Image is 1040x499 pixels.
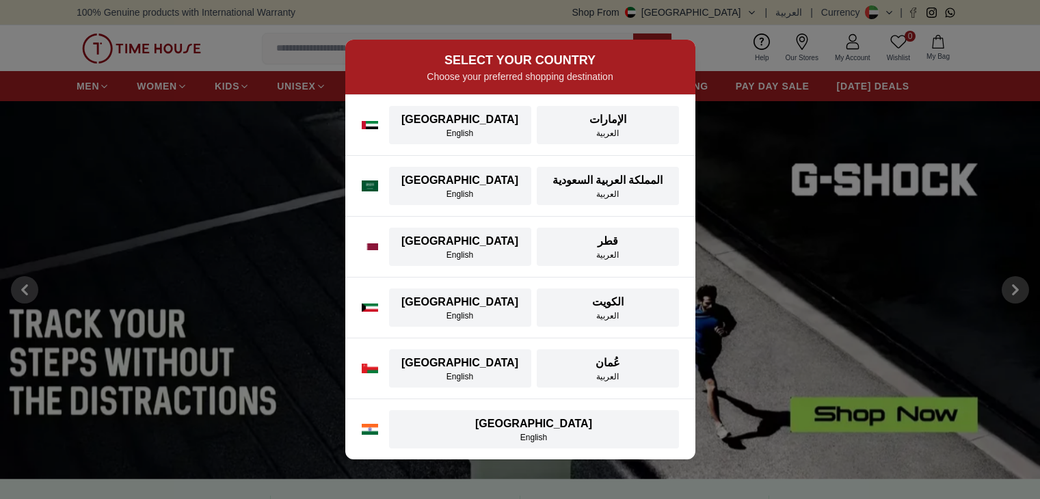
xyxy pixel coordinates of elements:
[397,249,523,260] div: English
[389,410,679,448] button: [GEOGRAPHIC_DATA]English
[362,180,378,191] img: Saudi Arabia flag
[397,111,523,128] div: [GEOGRAPHIC_DATA]
[362,243,378,250] img: Qatar flag
[397,355,523,371] div: [GEOGRAPHIC_DATA]
[537,288,679,327] button: الكويتالعربية
[397,172,523,189] div: [GEOGRAPHIC_DATA]
[537,349,679,388] button: عُمانالعربية
[362,51,679,70] h2: SELECT YOUR COUNTRY
[389,106,531,144] button: [GEOGRAPHIC_DATA]English
[397,310,523,321] div: English
[362,304,378,312] img: Kuwait flag
[545,233,671,249] div: قطر
[397,432,671,443] div: English
[397,189,523,200] div: English
[545,310,671,321] div: العربية
[545,128,671,139] div: العربية
[545,172,671,189] div: المملكة العربية السعودية
[362,121,378,129] img: UAE flag
[389,349,531,388] button: [GEOGRAPHIC_DATA]English
[545,371,671,382] div: العربية
[397,294,523,310] div: [GEOGRAPHIC_DATA]
[537,106,679,144] button: الإماراتالعربية
[545,249,671,260] div: العربية
[362,364,378,373] img: Oman flag
[362,70,679,83] p: Choose your preferred shopping destination
[545,355,671,371] div: عُمان
[389,228,531,266] button: [GEOGRAPHIC_DATA]English
[389,288,531,327] button: [GEOGRAPHIC_DATA]English
[537,228,679,266] button: قطرالعربية
[545,189,671,200] div: العربية
[397,233,523,249] div: [GEOGRAPHIC_DATA]
[545,294,671,310] div: الكويت
[537,167,679,205] button: المملكة العربية السعوديةالعربية
[397,416,671,432] div: [GEOGRAPHIC_DATA]
[362,424,378,435] img: India flag
[397,371,523,382] div: English
[545,111,671,128] div: الإمارات
[389,167,531,205] button: [GEOGRAPHIC_DATA]English
[397,128,523,139] div: English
